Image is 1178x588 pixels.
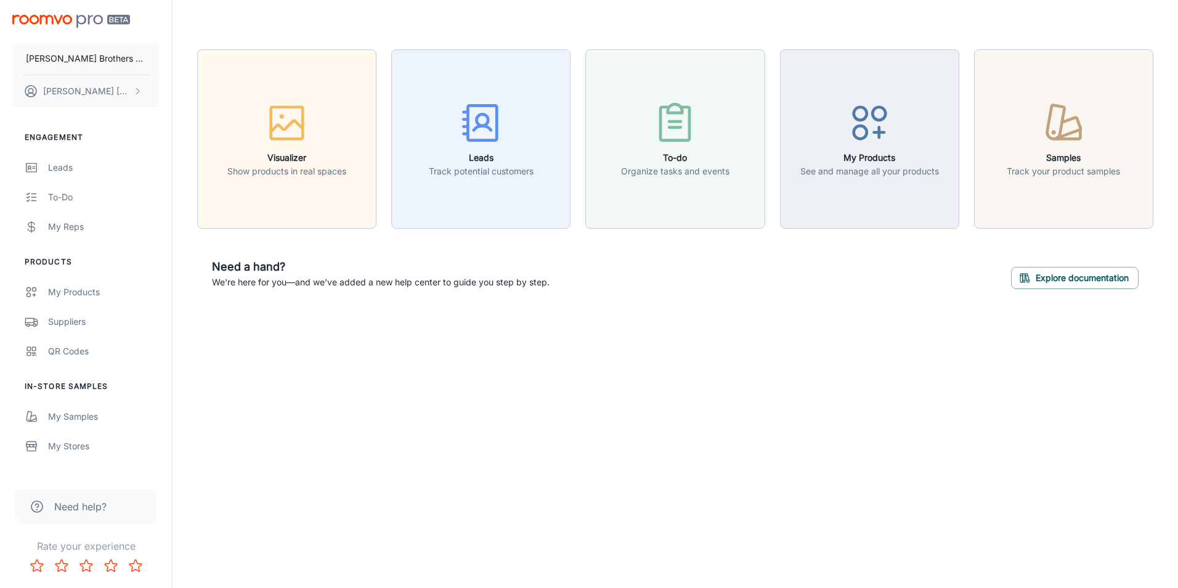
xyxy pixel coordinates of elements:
[1007,165,1120,178] p: Track your product samples
[48,345,160,358] div: QR Codes
[26,52,146,65] p: [PERSON_NAME] Brothers Floor Covering
[800,165,939,178] p: See and manage all your products
[800,151,939,165] h6: My Products
[1011,271,1139,284] a: Explore documentation
[12,43,160,75] button: [PERSON_NAME] Brothers Floor Covering
[391,49,571,229] button: LeadsTrack potential customers
[12,15,130,28] img: Roomvo PRO Beta
[974,49,1153,229] button: SamplesTrack your product samples
[391,132,571,144] a: LeadsTrack potential customers
[621,165,729,178] p: Organize tasks and events
[48,161,160,174] div: Leads
[780,132,959,144] a: My ProductsSee and manage all your products
[585,49,765,229] button: To-doOrganize tasks and events
[429,165,534,178] p: Track potential customers
[621,151,729,165] h6: To-do
[585,132,765,144] a: To-doOrganize tasks and events
[974,132,1153,144] a: SamplesTrack your product samples
[780,49,959,229] button: My ProductsSee and manage all your products
[48,190,160,204] div: To-do
[12,75,160,107] button: [PERSON_NAME] [PERSON_NAME]
[227,151,346,165] h6: Visualizer
[1007,151,1120,165] h6: Samples
[212,276,550,289] p: We're here for you—and we've added a new help center to guide you step by step.
[48,285,160,299] div: My Products
[43,84,130,98] p: [PERSON_NAME] [PERSON_NAME]
[212,258,550,276] h6: Need a hand?
[227,165,346,178] p: Show products in real spaces
[48,220,160,234] div: My Reps
[197,49,376,229] button: VisualizerShow products in real spaces
[1011,267,1139,289] button: Explore documentation
[48,315,160,329] div: Suppliers
[429,151,534,165] h6: Leads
